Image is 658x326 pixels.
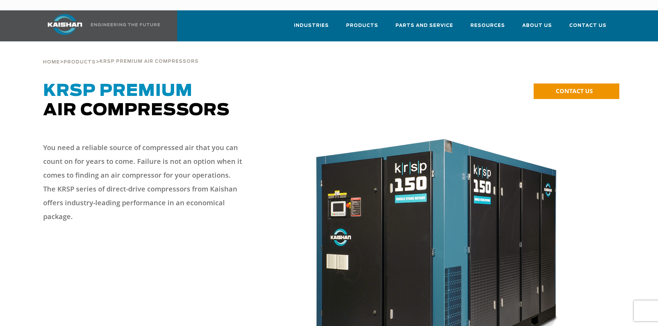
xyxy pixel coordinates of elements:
[39,10,161,41] a: Kaishan USA
[91,23,160,26] img: Engineering the future
[43,141,244,224] p: You need a reliable source of compressed air that you can count on for years to come. Failure is ...
[294,17,329,40] a: Industries
[39,14,91,35] img: kaishan logo
[294,22,329,30] span: Industries
[64,60,96,65] span: Products
[43,60,60,65] span: Home
[470,17,505,40] a: Resources
[395,17,453,40] a: Parts and Service
[43,83,192,99] span: KRSP Premium
[395,22,453,30] span: Parts and Service
[522,22,552,30] span: About Us
[43,83,230,119] span: Air Compressors
[522,17,552,40] a: About Us
[43,41,199,68] div: > >
[534,83,619,99] a: CONTACT US
[556,87,593,95] span: CONTACT US
[346,22,378,30] span: Products
[64,59,96,65] a: Products
[569,17,607,40] a: Contact Us
[569,22,607,30] span: Contact Us
[99,59,199,64] span: krsp premium air compressors
[470,22,505,30] span: Resources
[346,17,378,40] a: Products
[43,59,60,65] a: Home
